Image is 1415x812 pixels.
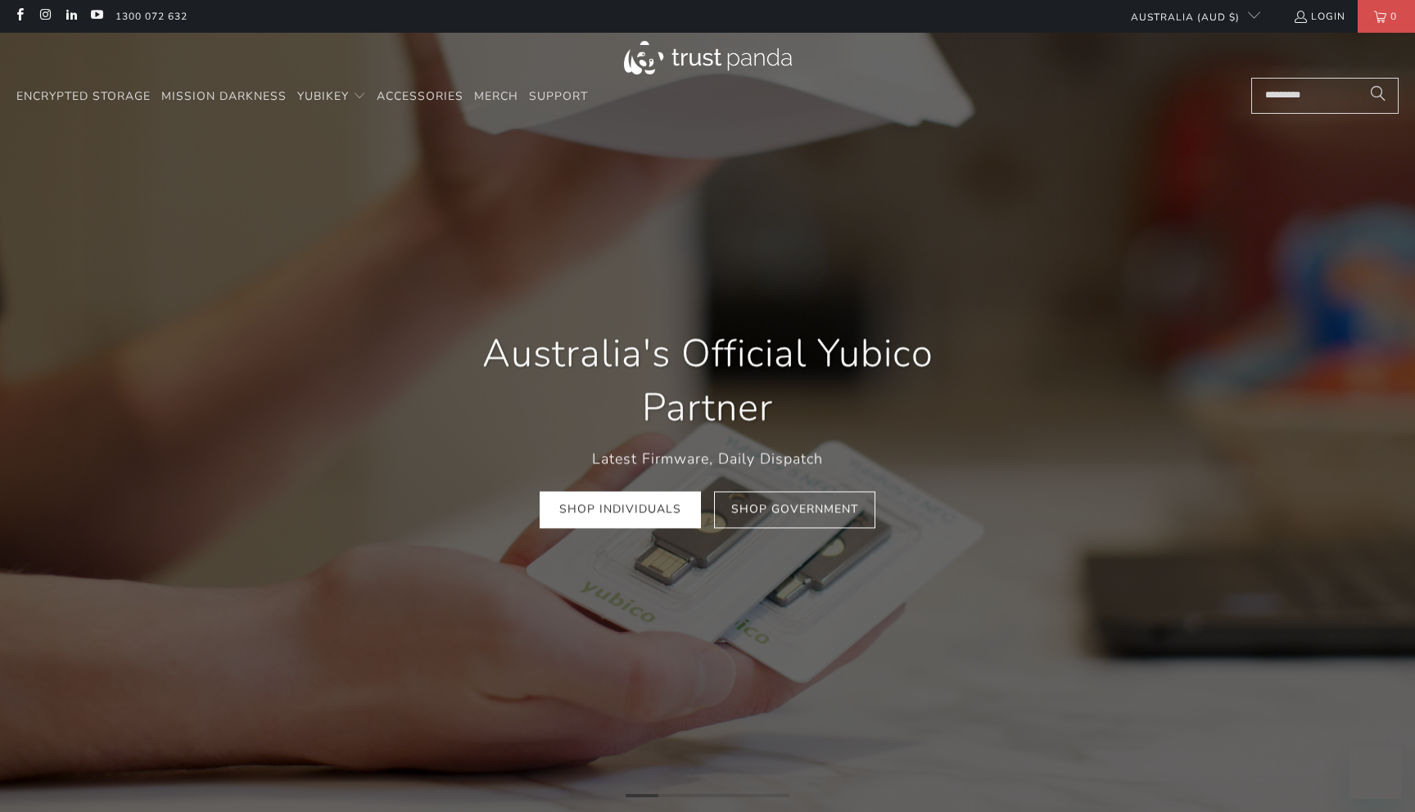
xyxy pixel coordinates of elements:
[297,88,349,104] span: YubiKey
[377,88,463,104] span: Accessories
[1358,78,1399,114] button: Search
[1349,747,1402,799] iframe: Button to launch messaging window
[626,794,658,797] li: Page dot 1
[1251,78,1399,114] input: Search...
[474,88,518,104] span: Merch
[437,327,978,435] h1: Australia's Official Yubico Partner
[529,88,588,104] span: Support
[297,78,366,116] summary: YubiKey
[16,78,588,116] nav: Translation missing: en.navigation.header.main_nav
[540,491,701,528] a: Shop Individuals
[16,78,151,116] a: Encrypted Storage
[377,78,463,116] a: Accessories
[714,491,875,528] a: Shop Government
[624,41,792,74] img: Trust Panda Australia
[724,794,757,797] li: Page dot 4
[658,794,691,797] li: Page dot 2
[12,10,26,23] a: Trust Panda Australia on Facebook
[115,7,188,25] a: 1300 072 632
[89,10,103,23] a: Trust Panda Australia on YouTube
[38,10,52,23] a: Trust Panda Australia on Instagram
[16,88,151,104] span: Encrypted Storage
[757,794,789,797] li: Page dot 5
[1293,7,1345,25] a: Login
[161,78,287,116] a: Mission Darkness
[529,78,588,116] a: Support
[474,78,518,116] a: Merch
[161,88,287,104] span: Mission Darkness
[64,10,78,23] a: Trust Panda Australia on LinkedIn
[437,447,978,471] p: Latest Firmware, Daily Dispatch
[691,794,724,797] li: Page dot 3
